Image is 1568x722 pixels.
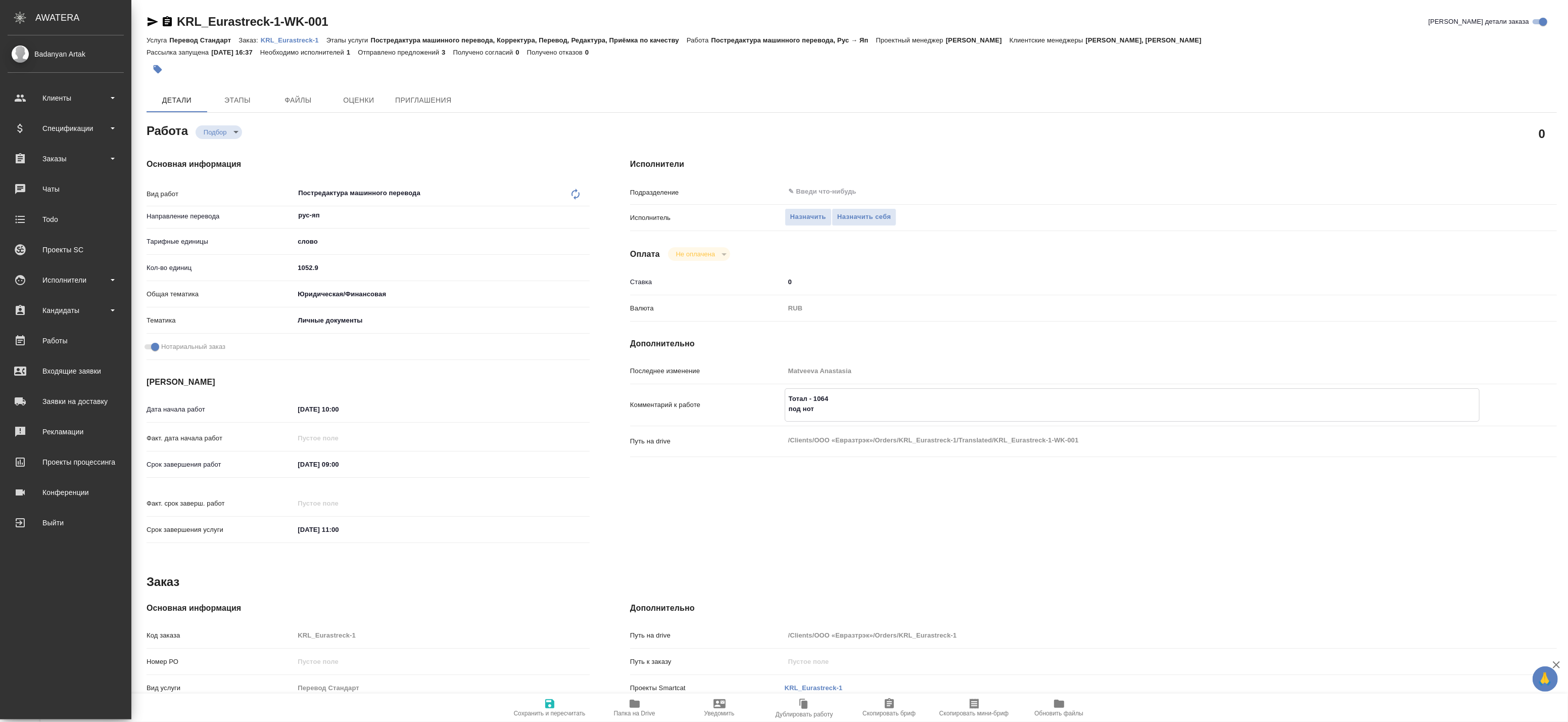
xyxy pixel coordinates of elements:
div: Клиенты [8,91,124,106]
button: Скопировать мини-бриф [932,694,1017,722]
button: Open [584,214,586,216]
p: Этапы услуги [326,36,371,44]
a: Проекты процессинга [3,449,129,475]
button: Обновить файлы [1017,694,1102,722]
p: Получено согласий [453,49,516,56]
span: Назначить себя [837,211,891,223]
input: Пустое поле [294,628,590,643]
p: Путь на drive [630,630,785,641]
p: Постредактура машинного перевода, Рус → Яп [711,36,876,44]
span: Оценки [335,94,383,107]
button: Дублировать работу [762,694,847,722]
a: KRL_Eurastreck-1-WK-001 [177,15,328,28]
a: Выйти [3,510,129,535]
input: Пустое поле [785,654,1480,669]
button: Добавить тэг [147,58,169,80]
p: Валюта [630,303,785,313]
p: Необходимо исполнителей [260,49,347,56]
h4: [PERSON_NAME] [147,376,590,388]
span: Скопировать бриф [863,710,916,717]
p: Работа [687,36,711,44]
div: Badanyan Artak [8,49,124,60]
p: Факт. срок заверш. работ [147,499,294,509]
p: [PERSON_NAME] [946,36,1010,44]
button: Папка на Drive [592,694,677,722]
span: Дублировать работу [776,711,833,718]
span: Обновить файлы [1034,710,1083,717]
p: Дата начала работ [147,404,294,415]
h4: Дополнительно [630,338,1557,350]
div: Юридическая/Финансовая [294,286,590,303]
h4: Основная информация [147,158,590,170]
span: [PERSON_NAME] детали заказа [1429,17,1529,27]
span: Уведомить [704,710,735,717]
h4: Исполнители [630,158,1557,170]
p: Получено отказов [527,49,585,56]
a: KRL_Eurastreck-1 [785,684,843,692]
a: Todo [3,207,129,232]
div: Рекламации [8,424,124,439]
h2: Заказ [147,574,179,590]
button: Подбор [201,128,230,137]
p: Номер РО [147,657,294,667]
input: ✎ Введи что-нибудь [294,457,383,472]
p: Рассылка запущена [147,49,211,56]
p: [PERSON_NAME], [PERSON_NAME] [1085,36,1209,44]
p: Срок завершения работ [147,460,294,470]
div: Чаты [8,182,124,197]
button: Open [1474,191,1476,193]
span: Файлы [274,94,322,107]
input: Пустое поле [785,628,1480,643]
p: 1 [347,49,358,56]
p: Постредактура машинного перевода, Корректура, Перевод, Редактура, Приёмка по качеству [371,36,687,44]
div: AWATERA [35,8,131,28]
textarea: Тотал - 1064 под нот [785,390,1480,418]
input: ✎ Введи что-нибудь [294,522,383,537]
span: Папка на Drive [614,710,655,717]
button: Сохранить и пересчитать [507,694,592,722]
input: Пустое поле [294,431,383,445]
div: Выйти [8,515,124,530]
p: 0 [585,49,596,56]
span: Назначить [790,211,826,223]
p: Кол-во единиц [147,263,294,273]
button: Назначить [785,208,832,226]
span: 🙏 [1537,668,1554,690]
p: Общая тематика [147,289,294,299]
div: Проекты процессинга [8,455,124,470]
button: 🙏 [1533,666,1558,692]
div: Подбор [196,125,242,139]
input: Пустое поле [785,364,1480,378]
textarea: /Clients/ООО «Евразтрэк»/Orders/KRL_Eurastreck-1/Translated/KRL_Eurastreck-1-WK-001 [785,432,1480,449]
a: Рекламации [3,419,129,444]
span: Детали [153,94,201,107]
span: Приглашения [395,94,452,107]
span: Сохранить и пересчитать [514,710,586,717]
input: ✎ Введи что-нибудь [294,260,590,275]
a: Входящие заявки [3,358,129,384]
input: Пустое поле [294,496,383,511]
h4: Дополнительно [630,602,1557,614]
h4: Оплата [630,248,660,260]
div: Входящие заявки [8,364,124,379]
button: Назначить себя [832,208,896,226]
p: Комментарий к работе [630,400,785,410]
h2: Работа [147,121,188,139]
a: Чаты [3,176,129,202]
div: Работы [8,333,124,348]
p: Клиентские менеджеры [1010,36,1086,44]
input: ✎ Введи что-нибудь [785,275,1480,289]
div: Todo [8,212,124,227]
p: Исполнитель [630,213,785,223]
button: Скопировать ссылку для ЯМессенджера [147,16,159,28]
a: KRL_Eurastreck-1 [261,35,326,44]
div: Кандидаты [8,303,124,318]
div: Подбор [668,247,730,261]
p: 3 [442,49,453,56]
div: Спецификации [8,121,124,136]
p: Код заказа [147,630,294,641]
p: Перевод Стандарт [169,36,239,44]
input: Пустое поле [294,681,590,695]
p: Срок завершения услуги [147,525,294,535]
p: Вид работ [147,189,294,199]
